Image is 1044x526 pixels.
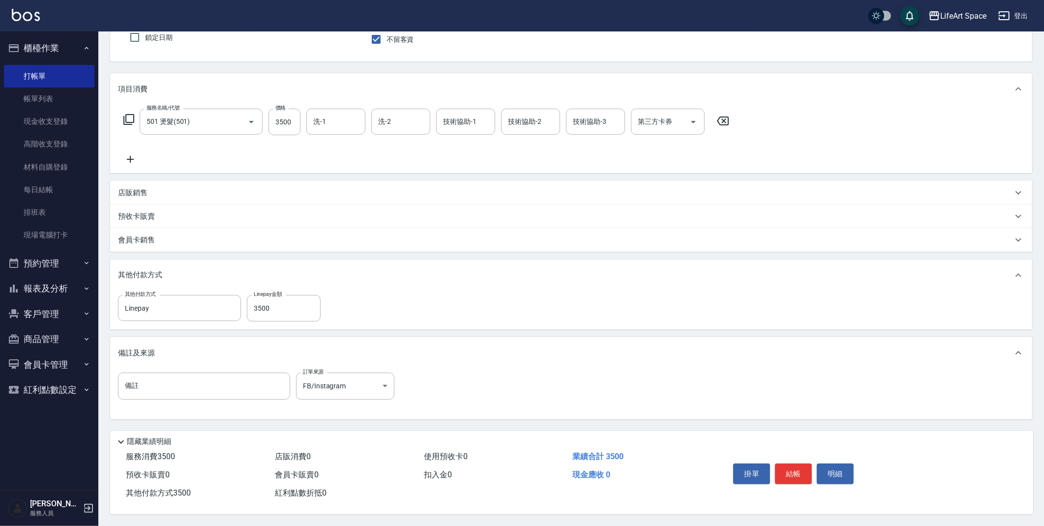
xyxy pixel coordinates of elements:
[775,464,812,484] button: 結帳
[118,211,155,222] p: 預收卡販賣
[110,181,1032,205] div: 店販銷售
[118,348,155,358] p: 備註及來源
[4,352,94,378] button: 會員卡管理
[126,470,170,479] span: 預收卡販賣 0
[4,35,94,61] button: 櫃檯作業
[30,509,80,518] p: 服務人員
[296,373,394,399] div: FB/Instagram
[145,32,173,43] span: 鎖定日期
[572,470,610,479] span: 現金應收 0
[925,6,990,26] button: LifeArt Space
[254,291,282,298] label: Linepay金額
[4,326,94,352] button: 商品管理
[125,291,156,298] label: 其他付款方式
[147,104,179,112] label: 服務名稱/代號
[4,301,94,327] button: 客戶管理
[118,270,167,281] p: 其他付款方式
[275,452,311,461] span: 店販消費 0
[424,470,452,479] span: 扣入金 0
[900,6,920,26] button: save
[4,156,94,178] a: 材料自購登錄
[4,377,94,403] button: 紅利點數設定
[118,235,155,245] p: 會員卡銷售
[4,251,94,276] button: 預約管理
[4,65,94,88] a: 打帳單
[127,437,171,447] p: 隱藏業績明細
[275,488,327,497] span: 紅利點數折抵 0
[994,7,1032,25] button: 登出
[4,88,94,110] a: 帳單列表
[275,104,286,112] label: 價格
[110,205,1032,228] div: 預收卡販賣
[4,201,94,224] a: 排班表
[126,488,191,497] span: 其他付款方式 3500
[4,178,94,201] a: 每日結帳
[110,260,1032,291] div: 其他付款方式
[110,337,1032,369] div: 備註及來源
[8,498,28,518] img: Person
[4,133,94,155] a: 高階收支登錄
[387,34,414,45] span: 不留客資
[817,464,854,484] button: 明細
[686,114,701,130] button: Open
[126,452,175,461] span: 服務消費 3500
[424,452,468,461] span: 使用預收卡 0
[4,110,94,133] a: 現金收支登錄
[4,224,94,246] a: 現場電腦打卡
[733,464,770,484] button: 掛單
[110,73,1032,105] div: 項目消費
[12,9,40,21] img: Logo
[4,276,94,301] button: 報表及分析
[303,368,324,376] label: 訂單來源
[275,470,319,479] span: 會員卡販賣 0
[118,84,148,94] p: 項目消費
[30,499,80,509] h5: [PERSON_NAME]
[940,10,986,22] div: LifeArt Space
[243,114,259,130] button: Open
[572,452,624,461] span: 業績合計 3500
[118,188,148,198] p: 店販銷售
[110,228,1032,252] div: 會員卡銷售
